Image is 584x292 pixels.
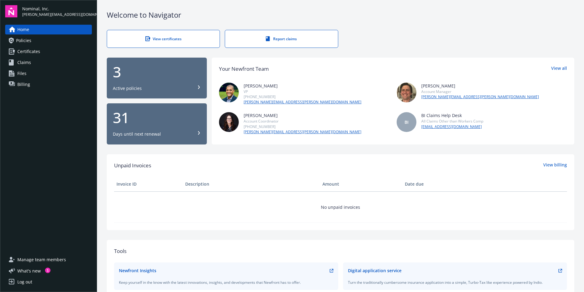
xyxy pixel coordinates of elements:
span: Manage team members [17,255,66,265]
div: [PERSON_NAME] [421,83,539,89]
img: navigator-logo.svg [5,5,17,17]
a: View certificates [107,30,220,48]
span: Nominal, Inc. [22,5,92,12]
a: Claims [5,58,92,67]
div: VP [244,89,361,94]
div: Welcome to Navigator [107,10,574,20]
div: Report claims [237,36,325,41]
div: Your Newfront Team [219,65,269,73]
span: Unpaid Invoices [114,162,151,169]
img: photo [219,112,239,132]
div: [PERSON_NAME] [244,112,361,119]
th: Amount [320,177,402,191]
button: What's new1 [5,268,50,274]
a: [PERSON_NAME][EMAIL_ADDRESS][PERSON_NAME][DOMAIN_NAME] [244,129,361,135]
span: Certificates [17,47,40,56]
div: Newfront Insights [119,267,156,274]
th: Date due [402,177,471,191]
span: Home [17,25,29,34]
div: Account Coordinator [244,119,361,124]
button: Nominal, Inc.[PERSON_NAME][EMAIL_ADDRESS][DOMAIN_NAME] [22,5,92,17]
span: Claims [17,58,31,67]
div: 1 [45,268,50,273]
div: Days until next renewal [113,131,161,137]
a: Policies [5,36,92,45]
a: [PERSON_NAME][EMAIL_ADDRESS][PERSON_NAME][DOMAIN_NAME] [421,94,539,100]
img: photo [219,83,239,102]
a: Report claims [225,30,338,48]
a: Manage team members [5,255,92,265]
span: What ' s new [17,268,41,274]
td: No unpaid invoices [114,191,567,223]
span: Policies [16,36,31,45]
div: 3 [113,65,201,79]
th: Description [183,177,320,191]
div: Digital application service [348,267,401,274]
a: View all [551,65,567,73]
div: Keep yourself in the know with the latest innovations, insights, and developments that Newfront h... [119,280,333,285]
a: [PERSON_NAME][EMAIL_ADDRESS][PERSON_NAME][DOMAIN_NAME] [244,99,361,105]
a: Home [5,25,92,34]
a: [EMAIL_ADDRESS][DOMAIN_NAME] [421,124,483,130]
div: [PHONE_NUMBER] [244,94,361,99]
a: Billing [5,80,92,89]
th: Invoice ID [114,177,183,191]
img: photo [397,83,416,102]
button: 3Active policies [107,58,207,99]
div: Active policies [113,85,142,91]
div: Account Manager [421,89,539,94]
a: View billing [543,162,567,169]
span: [PERSON_NAME][EMAIL_ADDRESS][DOMAIN_NAME] [22,12,92,17]
span: Billing [17,80,30,89]
a: Files [5,69,92,78]
span: Files [17,69,26,78]
div: Tools [114,247,567,255]
span: BI [405,119,408,125]
div: All Claims Other than Workers Comp [421,119,483,124]
div: Log out [17,277,32,287]
a: Certificates [5,47,92,56]
div: Turn the traditionally cumbersome insurance application into a simple, Turbo-Tax like experience ... [348,280,562,285]
div: [PHONE_NUMBER] [244,124,361,129]
div: 31 [113,110,201,125]
div: BI Claims Help Desk [421,112,483,119]
div: View certificates [119,36,207,41]
button: 31Days until next renewal [107,103,207,144]
div: [PERSON_NAME] [244,83,361,89]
